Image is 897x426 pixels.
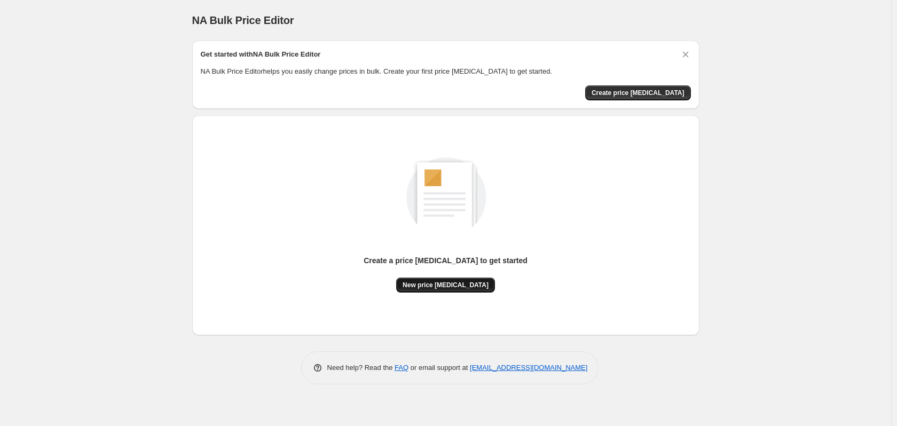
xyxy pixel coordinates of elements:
span: NA Bulk Price Editor [192,14,294,26]
p: NA Bulk Price Editor helps you easily change prices in bulk. Create your first price [MEDICAL_DAT... [201,66,691,77]
span: Create price [MEDICAL_DATA] [592,89,684,97]
span: New price [MEDICAL_DATA] [403,281,489,289]
a: FAQ [395,364,408,372]
a: [EMAIL_ADDRESS][DOMAIN_NAME] [470,364,587,372]
h2: Get started with NA Bulk Price Editor [201,49,321,60]
button: Create price change job [585,85,691,100]
span: or email support at [408,364,470,372]
button: Dismiss card [680,49,691,60]
p: Create a price [MEDICAL_DATA] to get started [364,255,528,266]
button: New price [MEDICAL_DATA] [396,278,495,293]
span: Need help? Read the [327,364,395,372]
